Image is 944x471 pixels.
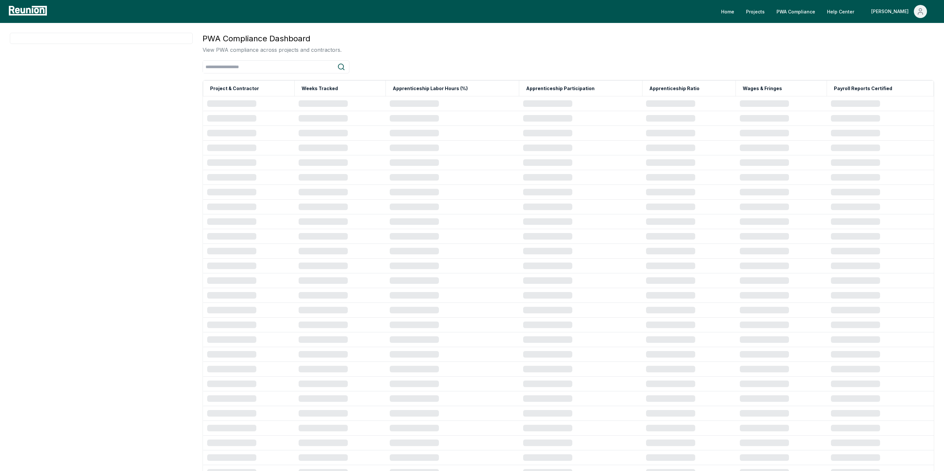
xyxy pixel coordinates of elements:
[771,5,820,18] a: PWA Compliance
[648,82,701,95] button: Apprenticeship Ratio
[822,5,859,18] a: Help Center
[741,5,770,18] a: Projects
[391,82,469,95] button: Apprenticeship Labor Hours (%)
[833,82,894,95] button: Payroll Reports Certified
[716,5,937,18] nav: Main
[866,5,932,18] button: [PERSON_NAME]
[300,82,339,95] button: Weeks Tracked
[203,46,342,54] p: View PWA compliance across projects and contractors.
[716,5,739,18] a: Home
[525,82,596,95] button: Apprenticeship Participation
[203,33,342,45] h3: PWA Compliance Dashboard
[741,82,783,95] button: Wages & Fringes
[871,5,911,18] div: [PERSON_NAME]
[209,82,260,95] button: Project & Contractor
